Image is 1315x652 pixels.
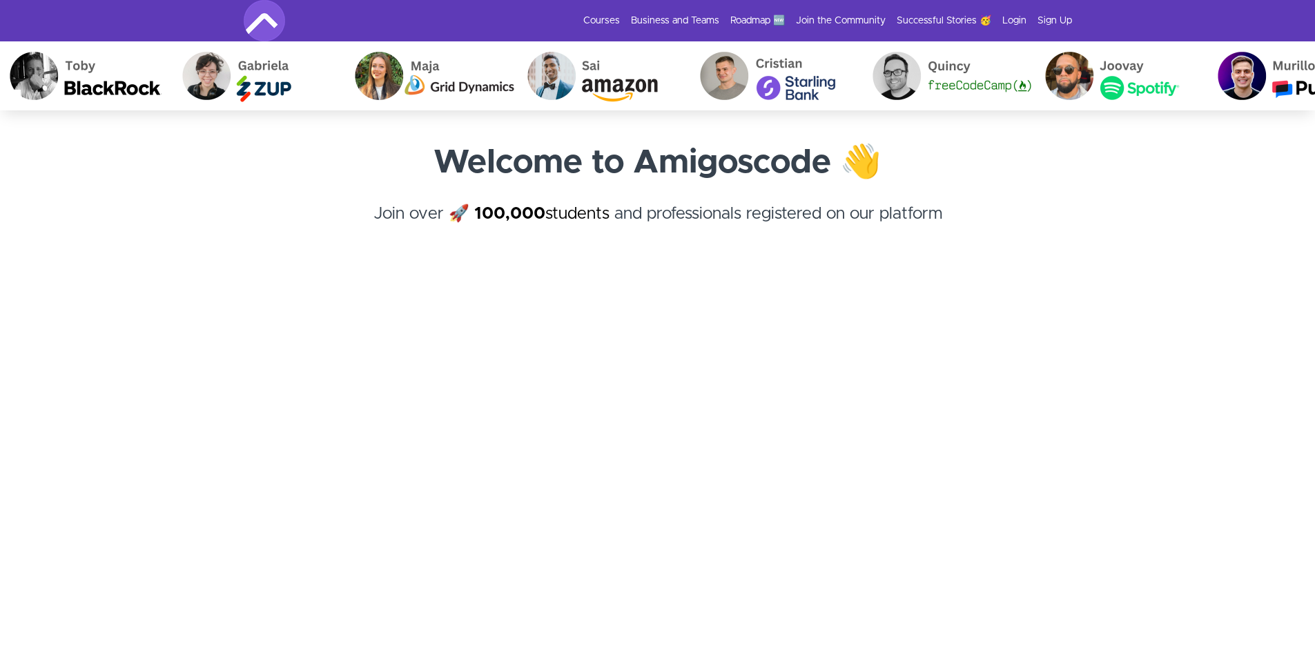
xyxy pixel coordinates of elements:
[631,14,719,28] a: Business and Teams
[583,14,620,28] a: Courses
[863,41,1035,110] img: Quincy
[173,41,345,110] img: Gabriela
[1038,14,1072,28] a: Sign Up
[474,206,610,222] a: 100,000students
[796,14,886,28] a: Join the Community
[345,41,518,110] img: Maja
[1002,14,1026,28] a: Login
[897,14,991,28] a: Successful Stories 🥳
[244,201,1072,251] h4: Join over 🚀 and professionals registered on our platform
[434,146,881,179] strong: Welcome to Amigoscode 👋
[690,41,863,110] img: Cristian
[474,206,545,222] strong: 100,000
[1035,41,1208,110] img: Joovay
[518,41,690,110] img: Sai
[730,14,785,28] a: Roadmap 🆕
